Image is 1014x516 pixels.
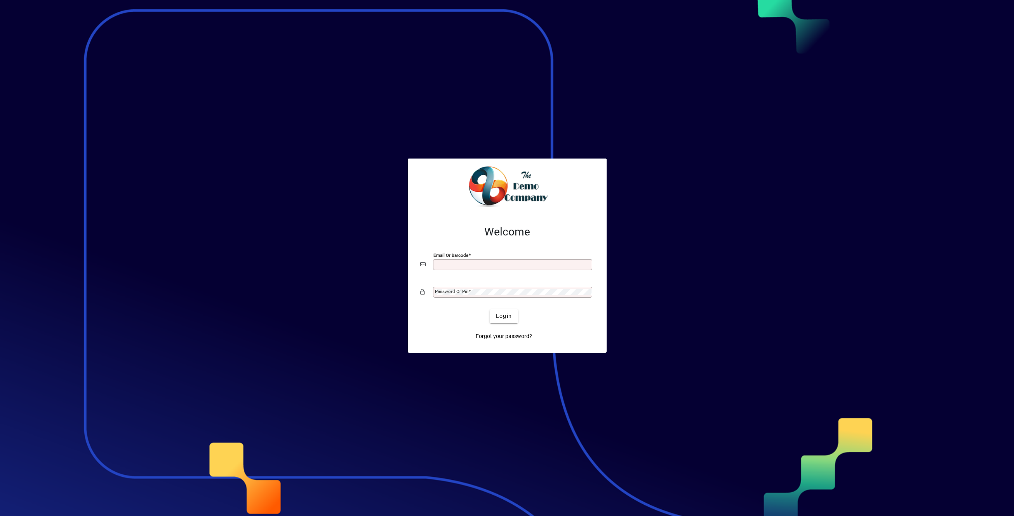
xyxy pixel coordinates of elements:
[476,332,532,340] span: Forgot your password?
[490,309,518,323] button: Login
[433,252,468,258] mat-label: Email or Barcode
[496,312,512,320] span: Login
[435,289,468,294] mat-label: Password or Pin
[473,329,535,343] a: Forgot your password?
[420,225,594,239] h2: Welcome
